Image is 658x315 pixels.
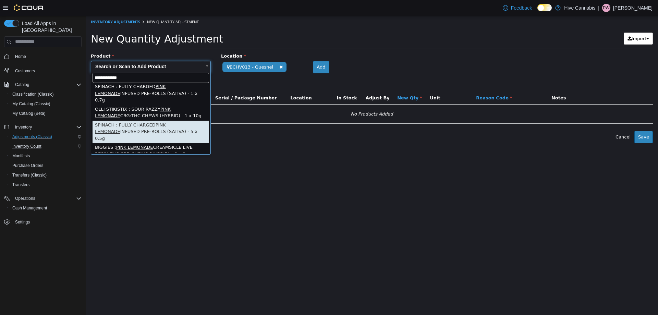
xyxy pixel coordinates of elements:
[10,204,82,212] span: Cash Management
[7,89,123,105] div: OLLI STIKISTIX : SOUR RAZZY CBG:THC CHEWS (HYBRID) - 1 x 10g
[15,219,30,225] span: Settings
[7,151,84,161] button: Manifests
[12,172,47,178] span: Transfers (Classic)
[12,182,29,187] span: Transfers
[15,54,26,59] span: Home
[7,161,84,170] button: Purchase Orders
[15,82,29,87] span: Catalog
[7,66,123,89] div: SPINACH : FULLY CHARGED INFUSED PRE-ROLLS (SATIVA) - 1 x 0.7g
[15,124,32,130] span: Inventory
[1,65,84,75] button: Customers
[9,91,85,103] span: PINK LEMONADE
[31,129,68,134] span: PINK LEMONADE
[564,4,595,12] p: Hive Cannabis
[10,142,44,150] a: Inventory Count
[7,170,84,180] button: Transfers (Classic)
[12,92,54,97] span: Classification (Classic)
[10,100,82,108] span: My Catalog (Classic)
[7,109,84,118] button: My Catalog (Beta)
[7,99,84,109] button: My Catalog (Classic)
[613,4,653,12] p: [PERSON_NAME]
[12,134,52,140] span: Adjustments (Classic)
[511,4,532,11] span: Feedback
[10,133,82,141] span: Adjustments (Classic)
[10,171,82,179] span: Transfers (Classic)
[10,90,82,98] span: Classification (Classic)
[9,68,80,80] span: PINK LEMONADE
[12,194,82,203] span: Operations
[1,80,84,89] button: Catalog
[12,123,82,131] span: Inventory
[10,181,32,189] a: Transfers
[12,153,30,159] span: Manifests
[7,105,123,128] div: SPINACH : FULLY CHARGED INFUSED PRE-ROLLS (SATIVA) - 5 x 0.5g
[10,133,55,141] a: Adjustments (Classic)
[10,90,57,98] a: Classification (Classic)
[9,107,80,119] span: PINK LEMONADE
[602,4,610,12] div: Peyton Winslow
[10,109,48,118] a: My Catalog (Beta)
[7,203,84,213] button: Cash Management
[10,161,46,170] a: Purchase Orders
[500,1,535,15] a: Feedback
[12,81,82,89] span: Catalog
[19,20,82,34] span: Load All Apps in [GEOGRAPHIC_DATA]
[12,194,38,203] button: Operations
[603,4,609,12] span: PW
[12,52,29,61] a: Home
[7,142,84,151] button: Inventory Count
[1,217,84,227] button: Settings
[12,218,82,226] span: Settings
[598,4,599,12] p: |
[12,205,47,211] span: Cash Management
[537,4,552,11] input: Dark Mode
[7,89,84,99] button: Classification (Classic)
[10,181,82,189] span: Transfers
[1,122,84,132] button: Inventory
[12,101,50,107] span: My Catalog (Classic)
[7,180,84,190] button: Transfers
[12,81,32,89] button: Catalog
[10,161,82,170] span: Purchase Orders
[12,144,41,149] span: Inventory Count
[15,68,35,74] span: Customers
[10,171,49,179] a: Transfers (Classic)
[15,196,35,201] span: Operations
[12,218,33,226] a: Settings
[10,152,82,160] span: Manifests
[10,152,33,160] a: Manifests
[4,49,82,245] nav: Complex example
[1,194,84,203] button: Operations
[12,123,35,131] button: Inventory
[12,111,46,116] span: My Catalog (Beta)
[10,100,53,108] a: My Catalog (Classic)
[14,4,44,11] img: Cova
[12,163,44,168] span: Purchase Orders
[10,142,82,150] span: Inventory Count
[12,67,38,75] a: Customers
[10,204,50,212] a: Cash Management
[12,52,82,61] span: Home
[1,51,84,61] button: Home
[10,109,82,118] span: My Catalog (Beta)
[12,66,82,75] span: Customers
[7,132,84,142] button: Adjustments (Classic)
[7,127,123,143] div: BIGGIES : CREAMSICLE LIVE RESIN THC:CBD CHEWS (HYBRID) - 6 x 8g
